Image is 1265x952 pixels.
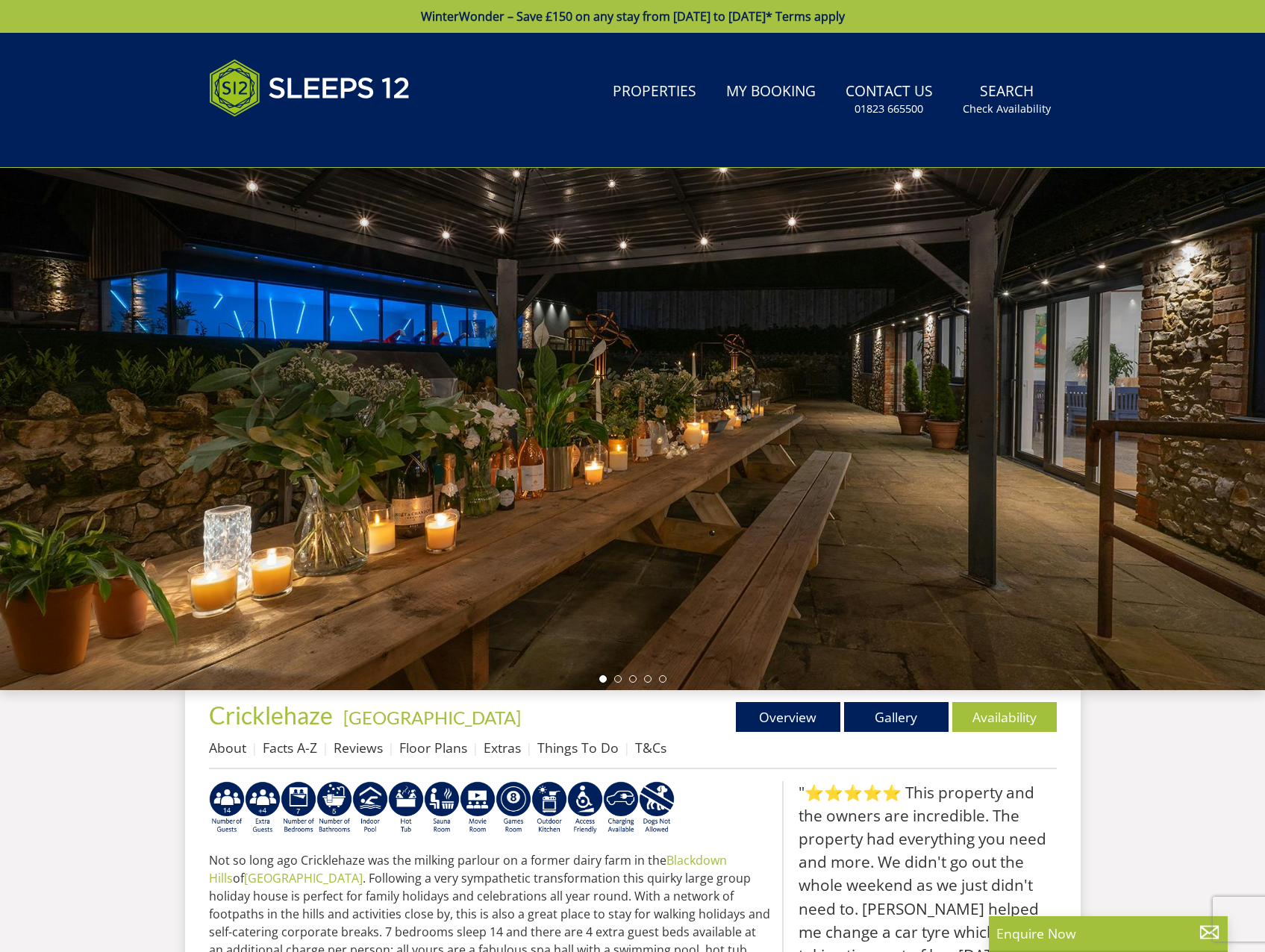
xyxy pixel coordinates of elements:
img: Sleeps 12 [209,51,410,125]
span: - [337,707,521,728]
a: Extras [484,739,521,757]
a: Overview [736,702,840,732]
small: Check Availability [963,101,1051,116]
a: Availability [952,702,1057,732]
a: Gallery [844,702,949,732]
img: AD_4nXdrZMsjcYNLGsKuA84hRzvIbesVCpXJ0qqnwZoX5ch9Zjv73tWe4fnFRs2gJ9dSiUubhZXckSJX_mqrZBmYExREIfryF... [496,781,531,835]
a: [GEOGRAPHIC_DATA] [343,707,521,728]
img: AD_4nXfkFtrpaXUtUFzPNUuRY6lw1_AXVJtVz-U2ei5YX5aGQiUrqNXS9iwbJN5FWUDjNILFFLOXd6gEz37UJtgCcJbKwxVV0... [639,781,675,835]
span: Cricklehaze [209,701,333,730]
a: Things To Do [537,739,619,757]
a: Floor Plans [399,739,467,757]
a: [GEOGRAPHIC_DATA] [244,870,363,886]
img: AD_4nXful-Fd_N7IaUezfVaozT31pL8dwNIF0Qrrqe13RrFw6n_jpsViquNpKCns0kxSZ7IzeFv_AThAwWsq12-Tbyj1odoZK... [209,781,245,835]
a: T&Cs [635,739,666,757]
a: Contact Us01823 665500 [840,75,939,124]
a: Reviews [334,739,383,757]
img: AD_4nXfP_KaKMqx0g0JgutHT0_zeYI8xfXvmwo0MsY3H4jkUzUYMTusOxEa3Skhnz4D7oQ6oXH13YSgM5tXXReEg6aaUXi7Eu... [245,781,281,835]
img: AD_4nXfTH09p_77QXgSCMRwRHt9uPNW8Va4Uit02IXPabNXDWzciDdevrPBrTCLz6v3P7E_ej9ytiKnaxPMKY2ysUWAwIMchf... [531,781,567,835]
img: AD_4nXfpvCopSjPgFbrTpZ4Gb7z5vnaH8jAbqJolZQMpS62V5cqRSJM9TeuVSL7bGYE6JfFcU1DuF4uSwvi9kHIO1tFmPipW4... [281,781,316,835]
small: 01823 665500 [855,101,923,116]
iframe: Customer reviews powered by Trustpilot [202,134,358,147]
a: Blackdown Hills [209,852,727,886]
img: AD_4nXdjbGEeivCGLLmyT_JEP7bTfXsjgyLfnLszUAQeQ4RcokDYHVBt5R8-zTDbAVICNoGv1Dwc3nsbUb1qR6CAkrbZUeZBN... [424,781,460,835]
img: AD_4nXcnT2OPG21WxYUhsl9q61n1KejP7Pk9ESVM9x9VetD-X_UXXoxAKaMRZGYNcSGiAsmGyKm0QlThER1osyFXNLmuYOVBV... [603,781,639,835]
a: My Booking [720,75,822,109]
img: AD_4nXcMx2CE34V8zJUSEa4yj9Pppk-n32tBXeIdXm2A2oX1xZoj8zz1pCuMiQujsiKLZDhbHnQsaZvA37aEfuFKITYDwIrZv... [460,781,496,835]
a: Facts A-Z [263,739,317,757]
a: Cricklehaze [209,701,337,730]
img: AD_4nXei2dp4L7_L8OvME76Xy1PUX32_NMHbHVSts-g-ZAVb8bILrMcUKZI2vRNdEqfWP017x6NFeUMZMqnp0JYknAB97-jDN... [352,781,388,835]
a: Properties [607,75,702,109]
img: AD_4nXe3VD57-M2p5iq4fHgs6WJFzKj8B0b3RcPFe5LKK9rgeZlFmFoaMJPsJOOJzc7Q6RMFEqsjIZ5qfEJu1txG3QLmI_2ZW... [567,781,603,835]
img: AD_4nXcpX5uDwed6-YChlrI2BYOgXwgg3aqYHOhRm0XfZB-YtQW2NrmeCr45vGAfVKUq4uWnc59ZmEsEzoF5o39EWARlT1ewO... [388,781,424,835]
a: About [209,739,246,757]
p: Enquire Now [996,924,1220,943]
a: SearchCheck Availability [957,75,1057,124]
img: AD_4nXdxWG_VJzWvdcEgUAXGATx6wR9ALf-b3pO0Wv8JqPQicHBbIur_fycMGrCfvtJxUkL7_dC_Ih2A3VWjPzrEQCT_Y6-em... [316,781,352,835]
